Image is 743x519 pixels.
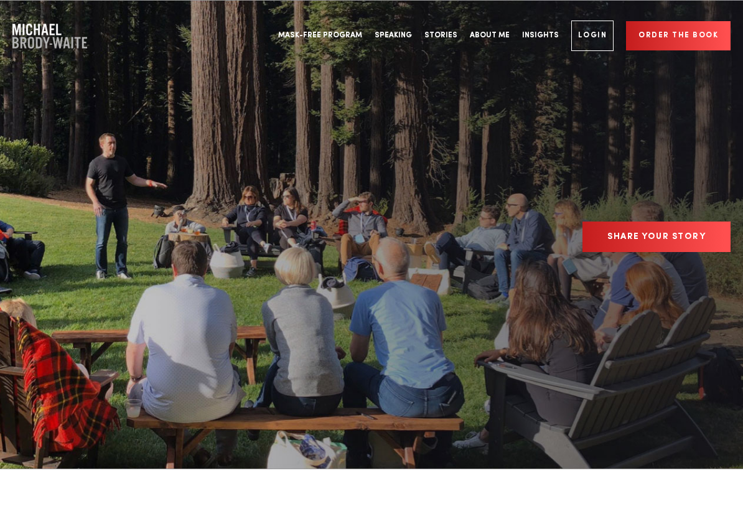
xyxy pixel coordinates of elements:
a: About Me [464,12,516,59]
a: Stories [418,12,464,59]
a: SHARE YOUR STORY [582,222,731,252]
a: Login [571,21,614,51]
a: Insights [516,12,565,59]
a: Mask-Free Program [272,12,368,59]
a: Speaking [368,12,418,59]
a: Company Logo Company Logo [12,24,87,49]
a: Order the book [626,21,731,50]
